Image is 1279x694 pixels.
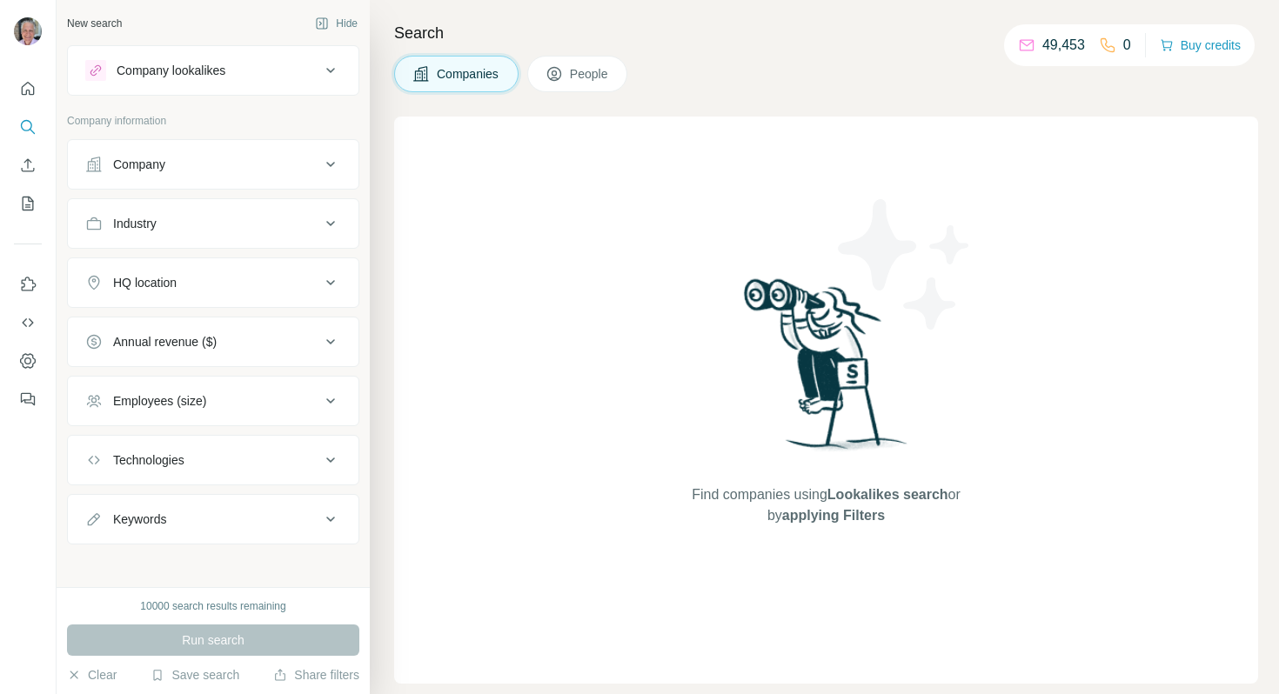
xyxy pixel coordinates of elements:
[14,188,42,219] button: My lists
[686,484,965,526] span: Find companies using or by
[68,321,358,363] button: Annual revenue ($)
[113,274,177,291] div: HQ location
[570,65,610,83] span: People
[68,262,358,304] button: HQ location
[68,380,358,422] button: Employees (size)
[117,62,225,79] div: Company lookalikes
[113,510,166,528] div: Keywords
[14,384,42,415] button: Feedback
[303,10,370,37] button: Hide
[1160,33,1241,57] button: Buy credits
[151,666,239,684] button: Save search
[113,392,206,410] div: Employees (size)
[782,508,885,523] span: applying Filters
[68,50,358,91] button: Company lookalikes
[14,73,42,104] button: Quick start
[14,307,42,338] button: Use Surfe API
[68,203,358,244] button: Industry
[113,451,184,469] div: Technologies
[827,186,983,343] img: Surfe Illustration - Stars
[68,439,358,481] button: Technologies
[437,65,500,83] span: Companies
[67,666,117,684] button: Clear
[14,111,42,143] button: Search
[113,156,165,173] div: Company
[1042,35,1085,56] p: 49,453
[14,269,42,300] button: Use Surfe on LinkedIn
[14,17,42,45] img: Avatar
[1123,35,1131,56] p: 0
[67,113,359,129] p: Company information
[67,16,122,31] div: New search
[140,598,285,614] div: 10000 search results remaining
[113,333,217,350] div: Annual revenue ($)
[14,150,42,181] button: Enrich CSV
[827,487,948,502] span: Lookalikes search
[68,498,358,540] button: Keywords
[394,21,1258,45] h4: Search
[113,215,157,232] div: Industry
[273,666,359,684] button: Share filters
[14,345,42,377] button: Dashboard
[68,143,358,185] button: Company
[736,274,917,468] img: Surfe Illustration - Woman searching with binoculars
